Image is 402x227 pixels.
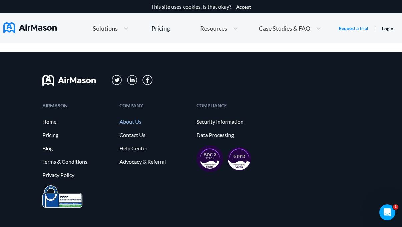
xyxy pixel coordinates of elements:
[3,22,57,33] img: AirMason Logo
[42,185,82,208] img: prighter-certificate-eu-7c0b0bead1821e86115914626e15d079.png
[236,4,251,10] button: Accept cookies
[183,4,200,10] a: cookies
[42,119,113,125] a: Home
[42,159,113,165] a: Terms & Conditions
[339,25,368,32] a: Request a trial
[42,145,113,151] a: Blog
[119,103,190,108] div: COMPANY
[93,25,118,31] span: Solutions
[196,103,267,108] div: COMPLIANCE
[119,119,190,125] a: About Us
[379,204,395,220] iframe: Intercom live chat
[151,22,170,34] a: Pricing
[196,132,267,138] a: Data Processing
[382,26,393,31] a: Login
[42,103,113,108] div: AIRMASON
[227,147,251,171] img: gdpr-98ea35551734e2af8fd9405dbdaf8c18.svg
[393,204,398,210] span: 1
[200,25,227,31] span: Resources
[259,25,310,31] span: Case Studies & FAQ
[196,145,223,172] img: soc2-17851990f8204ed92eb8cdb2d5e8da73.svg
[374,25,376,31] span: |
[119,145,190,151] a: Help Center
[142,75,152,85] img: svg+xml;base64,PD94bWwgdmVyc2lvbj0iMS4wIiBlbmNvZGluZz0iVVRGLTgiPz4KPHN2ZyB3aWR0aD0iMzBweCIgaGVpZ2...
[112,75,122,85] img: svg+xml;base64,PD94bWwgdmVyc2lvbj0iMS4wIiBlbmNvZGluZz0iVVRGLTgiPz4KPHN2ZyB3aWR0aD0iMzFweCIgaGVpZ2...
[42,132,113,138] a: Pricing
[127,75,137,85] img: svg+xml;base64,PD94bWwgdmVyc2lvbj0iMS4wIiBlbmNvZGluZz0iVVRGLTgiPz4KPHN2ZyB3aWR0aD0iMzFweCIgaGVpZ2...
[196,119,267,125] a: Security information
[42,172,113,178] a: Privacy Policy
[119,159,190,165] a: Advocacy & Referral
[42,75,96,86] img: svg+xml;base64,PHN2ZyB3aWR0aD0iMTYwIiBoZWlnaHQ9IjMyIiB2aWV3Qm94PSIwIDAgMTYwIDMyIiBmaWxsPSJub25lIi...
[119,132,190,138] a: Contact Us
[151,25,170,31] div: Pricing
